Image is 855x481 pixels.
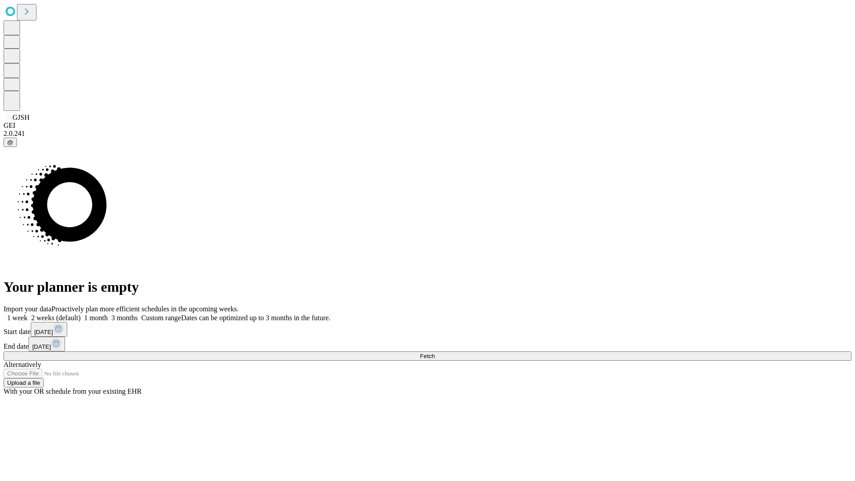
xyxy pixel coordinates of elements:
span: Dates can be optimized up to 3 months in the future. [181,314,330,322]
button: Upload a file [4,378,44,387]
span: GJSH [12,114,29,121]
span: 3 months [111,314,138,322]
h1: Your planner is empty [4,279,851,295]
button: Fetch [4,351,851,361]
span: 1 week [7,314,28,322]
span: With your OR schedule from your existing EHR [4,387,142,395]
div: End date [4,337,851,351]
span: @ [7,139,13,146]
div: 2.0.241 [4,130,851,138]
button: [DATE] [28,337,65,351]
span: Fetch [420,353,435,359]
button: [DATE] [31,322,67,337]
span: 1 month [84,314,108,322]
div: GEI [4,122,851,130]
span: [DATE] [34,329,53,335]
span: Proactively plan more efficient schedules in the upcoming weeks. [52,305,239,313]
span: 2 weeks (default) [31,314,81,322]
span: [DATE] [32,343,51,350]
span: Custom range [141,314,181,322]
button: @ [4,138,17,147]
div: Start date [4,322,851,337]
span: Import your data [4,305,52,313]
span: Alternatively [4,361,41,368]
